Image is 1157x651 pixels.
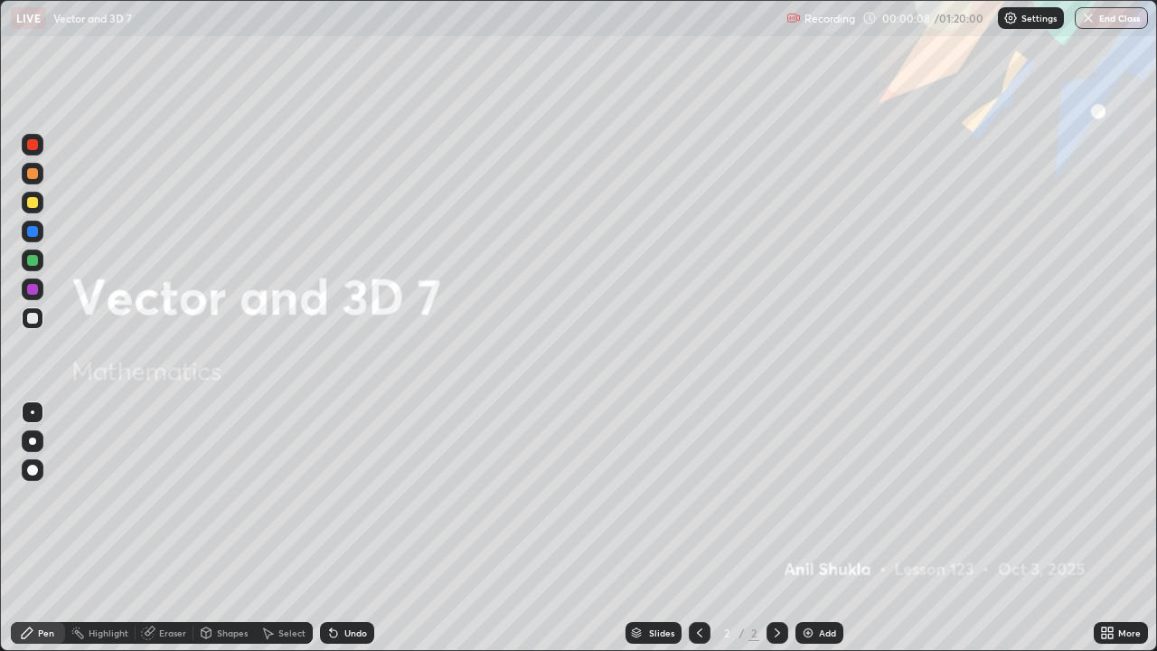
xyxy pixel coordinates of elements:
img: recording.375f2c34.svg [786,11,801,25]
img: end-class-cross [1081,11,1096,25]
div: 2 [748,625,759,641]
div: Select [278,628,306,637]
div: Pen [38,628,54,637]
div: 2 [718,627,736,638]
div: Highlight [89,628,128,637]
div: Slides [649,628,674,637]
div: Shapes [217,628,248,637]
div: Eraser [159,628,186,637]
img: add-slide-button [801,626,815,640]
p: Vector and 3D 7 [53,11,132,25]
div: Add [819,628,836,637]
p: Recording [804,12,855,25]
p: Settings [1021,14,1057,23]
div: More [1118,628,1141,637]
img: class-settings-icons [1003,11,1018,25]
div: Undo [344,628,367,637]
button: End Class [1075,7,1148,29]
div: / [739,627,745,638]
p: LIVE [16,11,41,25]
